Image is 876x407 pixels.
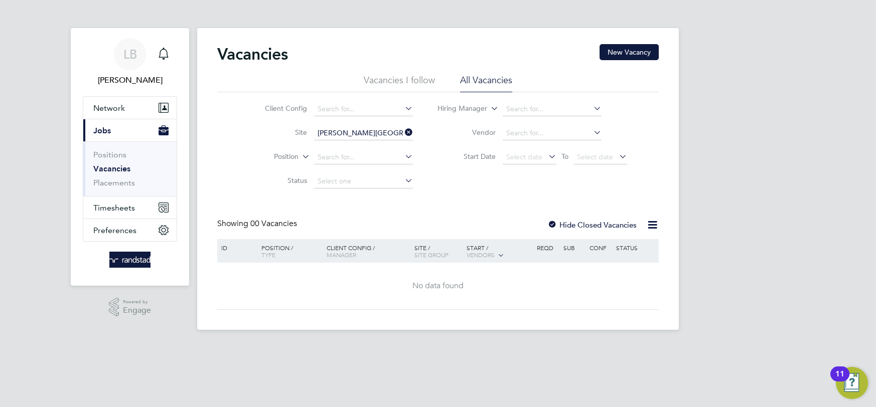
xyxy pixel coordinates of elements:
button: Jobs [83,119,177,141]
input: Search for... [314,102,413,116]
a: Vacancies [93,164,130,173]
div: Start / [464,239,534,264]
span: Vendors [467,251,495,259]
span: Timesheets [93,203,135,213]
div: Position / [254,239,324,263]
div: 11 [835,374,844,387]
div: Reqd [534,239,560,256]
label: Position [241,152,299,162]
input: Select one [314,174,413,188]
button: Network [83,97,177,119]
div: Client Config / [324,239,412,263]
li: All Vacancies [460,74,512,92]
label: Hide Closed Vacancies [547,220,637,230]
img: randstad-logo-retina.png [109,252,151,268]
li: Vacancies I follow [364,74,435,92]
span: Louis Barnfield [83,74,177,86]
span: Type [261,251,275,259]
button: Open Resource Center, 11 new notifications [836,367,868,399]
div: Status [614,239,657,256]
label: Start Date [438,152,496,161]
a: Go to home page [83,252,177,268]
input: Search for... [503,102,602,116]
label: Client Config [249,104,307,113]
span: Powered by [123,298,151,306]
div: Conf [587,239,613,256]
label: Hiring Manager [429,104,487,114]
div: Sub [561,239,587,256]
span: Site Group [414,251,449,259]
button: Preferences [83,219,177,241]
div: ID [219,239,254,256]
a: Placements [93,178,135,187]
span: Network [93,103,125,113]
span: Manager [327,251,356,259]
h2: Vacancies [217,44,288,64]
span: Jobs [93,126,111,135]
button: Timesheets [83,196,177,219]
div: Jobs [83,141,177,196]
div: No data found [219,281,657,291]
div: Site / [412,239,465,263]
div: Showing [217,219,299,229]
label: Status [249,176,307,185]
span: To [558,150,571,163]
label: Vendor [438,128,496,137]
nav: Main navigation [71,28,189,286]
span: Preferences [93,226,136,235]
input: Search for... [314,126,413,140]
a: Powered byEngage [109,298,152,317]
button: New Vacancy [600,44,659,60]
span: Select date [506,152,542,161]
input: Search for... [503,126,602,140]
label: Site [249,128,307,137]
span: Engage [123,306,151,315]
span: 00 Vacancies [250,219,297,229]
a: LB[PERSON_NAME] [83,38,177,86]
input: Search for... [314,150,413,164]
a: Positions [93,150,126,159]
span: Select date [577,152,613,161]
span: LB [123,48,137,61]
